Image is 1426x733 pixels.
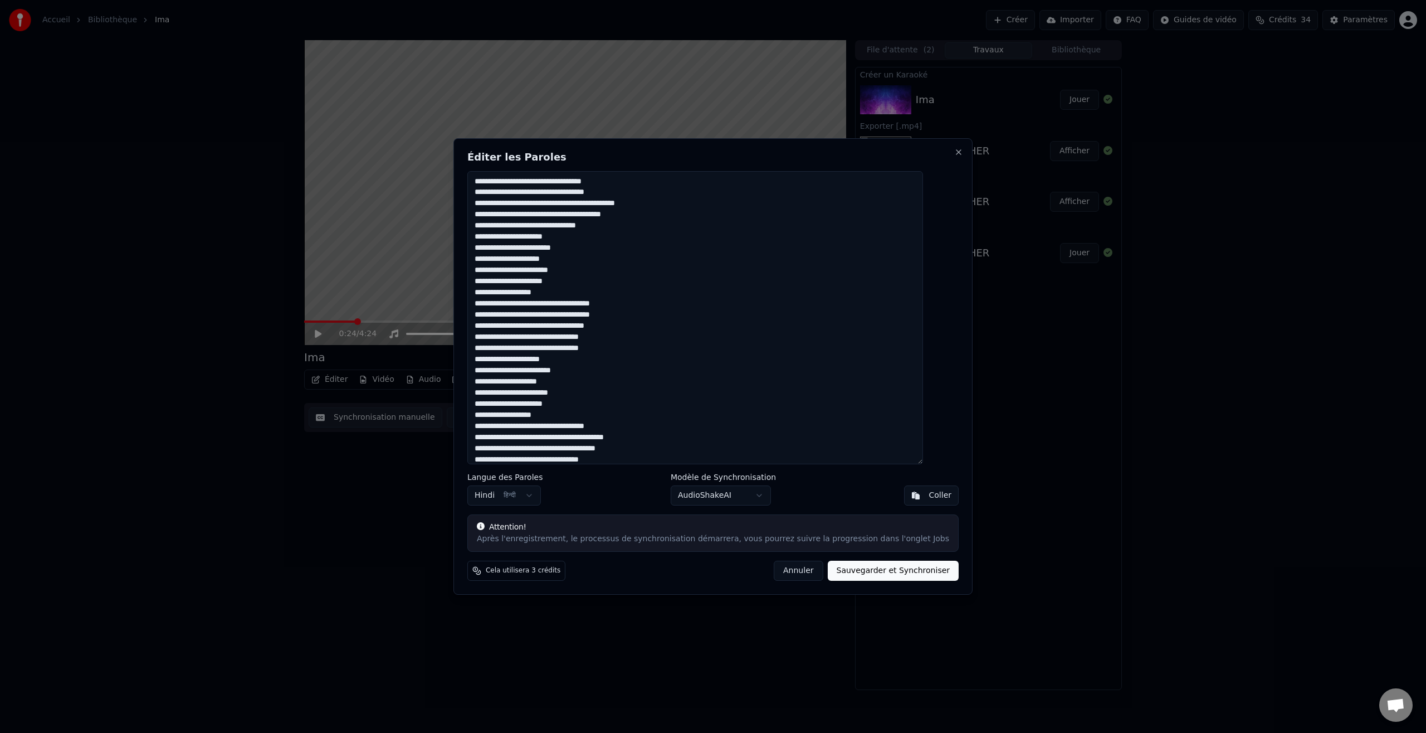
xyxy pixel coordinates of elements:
[929,490,952,501] div: Coller
[671,473,776,481] label: Modèle de Synchronisation
[467,152,959,162] h2: Éditer les Paroles
[904,486,959,506] button: Coller
[467,473,543,481] label: Langue des Paroles
[486,566,560,575] span: Cela utilisera 3 crédits
[828,561,959,581] button: Sauvegarder et Synchroniser
[774,561,823,581] button: Annuler
[477,534,949,545] div: Après l'enregistrement, le processus de synchronisation démarrera, vous pourrez suivre la progres...
[477,522,949,533] div: Attention!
